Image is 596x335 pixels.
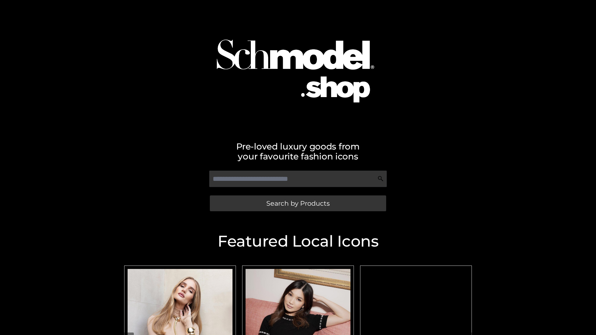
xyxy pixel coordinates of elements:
[266,200,330,207] span: Search by Products
[121,141,475,161] h2: Pre-loved luxury goods from your favourite fashion icons
[210,195,386,211] a: Search by Products
[121,234,475,249] h2: Featured Local Icons​
[377,176,384,182] img: Search Icon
